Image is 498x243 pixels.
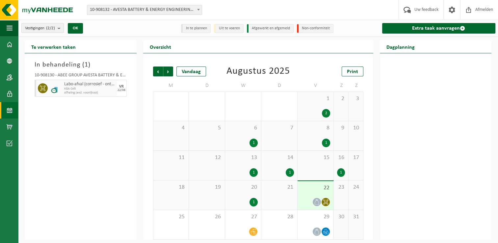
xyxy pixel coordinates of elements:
span: 28 [265,213,294,221]
div: Vandaag [176,67,206,76]
span: 14 [265,154,294,161]
span: 11 [157,154,186,161]
span: 31 [352,213,360,221]
span: Volgende [163,67,173,76]
span: 8 [301,124,330,132]
h2: Overzicht [143,40,178,53]
li: Afgewerkt en afgemeld [247,24,294,33]
span: 4 [157,124,186,132]
td: Z [349,80,363,92]
span: 23 [337,184,345,191]
div: 1 [249,139,258,147]
span: 7 [265,124,294,132]
li: In te plannen [181,24,211,33]
span: 10 [352,124,360,132]
td: M [153,80,189,92]
span: 20 [228,184,258,191]
td: W [225,80,261,92]
h3: In behandeling ( ) [35,60,127,70]
td: D [189,80,225,92]
span: 12 [192,154,222,161]
td: Z [334,80,349,92]
span: 30 [337,213,345,221]
img: LP-OT-00060-CU [51,83,61,93]
span: 1 [85,62,88,68]
div: 1 [337,168,345,177]
span: Labo-afval (corrosief - ontvlambaar) [64,82,115,87]
a: Extra taak aanvragen [382,23,496,34]
span: 1 [301,95,330,102]
div: 2 [322,109,330,118]
span: 5 [192,124,222,132]
button: OK [68,23,83,34]
h2: Te verwerken taken [25,40,82,53]
span: 13 [228,154,258,161]
li: Uit te voeren [214,24,244,33]
h2: Dagplanning [380,40,421,53]
div: 1 [249,168,258,177]
span: 24 [352,184,360,191]
li: Non-conformiteit [297,24,333,33]
span: 6 [228,124,258,132]
span: 3 [352,95,360,102]
div: 1 [286,168,294,177]
div: 1 [322,139,330,147]
div: 10-908130 - ABEE GROUP AVESTA BATTERY & ENERGY ENGINEERING - NINOVE [35,73,127,80]
span: 26 [192,213,222,221]
span: 9 [337,124,345,132]
span: 19 [192,184,222,191]
span: KGA Colli [64,87,115,91]
count: (2/2) [46,26,55,30]
div: Augustus 2025 [226,67,290,76]
span: 10-908132 - AVESTA BATTERY & ENERGY ENGINEERING - DIEGEM [87,5,202,14]
span: 22 [301,184,330,192]
span: 18 [157,184,186,191]
span: Vorige [153,67,163,76]
span: 21 [265,184,294,191]
span: 16 [337,154,345,161]
span: 15 [301,154,330,161]
div: 22/08 [118,89,125,92]
span: 10-908132 - AVESTA BATTERY & ENERGY ENGINEERING - DIEGEM [87,5,202,15]
span: 2 [337,95,345,102]
span: Print [347,69,358,74]
span: Afhaling (excl. voorrijkost) [64,91,115,95]
td: D [261,80,298,92]
div: 1 [249,198,258,206]
span: 25 [157,213,186,221]
td: V [298,80,334,92]
button: Vestigingen(2/2) [21,23,64,33]
span: Vestigingen [25,23,55,33]
a: Print [342,67,363,76]
span: 27 [228,213,258,221]
div: VR [119,85,124,89]
span: 17 [352,154,360,161]
span: 29 [301,213,330,221]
